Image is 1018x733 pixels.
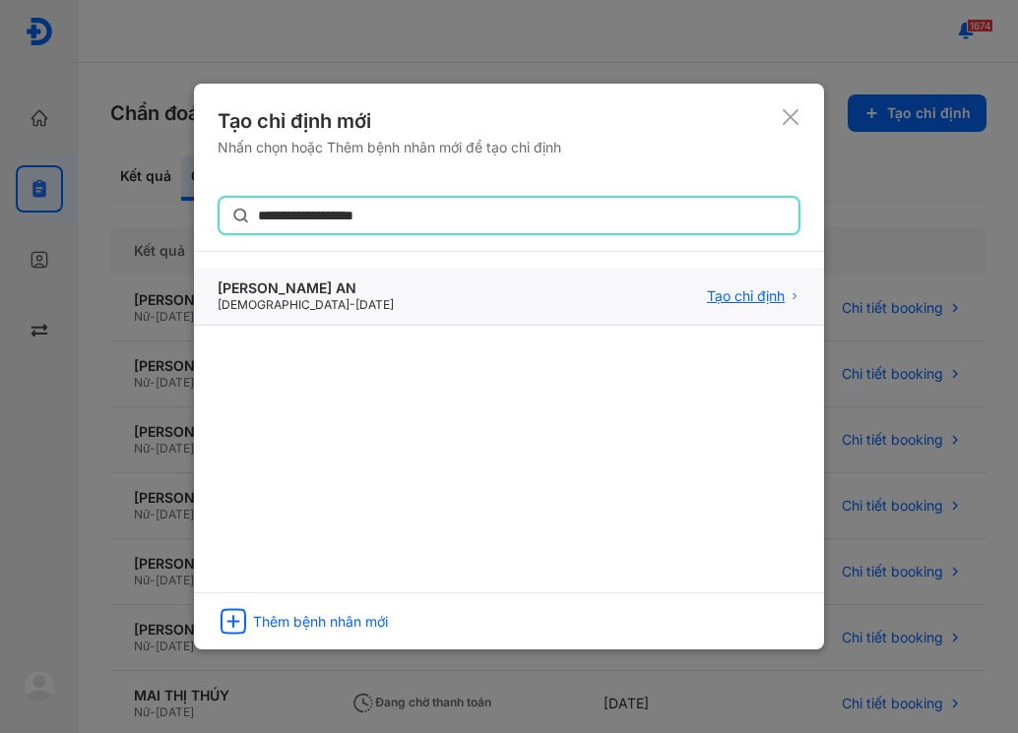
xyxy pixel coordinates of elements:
div: Nhấn chọn hoặc Thêm bệnh nhân mới để tạo chỉ định [218,139,561,156]
div: Tạo chỉ định mới [218,107,561,135]
div: Thêm bệnh nhân mới [253,613,388,631]
span: - [350,297,355,312]
div: [PERSON_NAME] AN [218,279,394,297]
span: [DATE] [355,297,394,312]
span: [DEMOGRAPHIC_DATA] [218,297,350,312]
span: Tạo chỉ định [707,287,785,305]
